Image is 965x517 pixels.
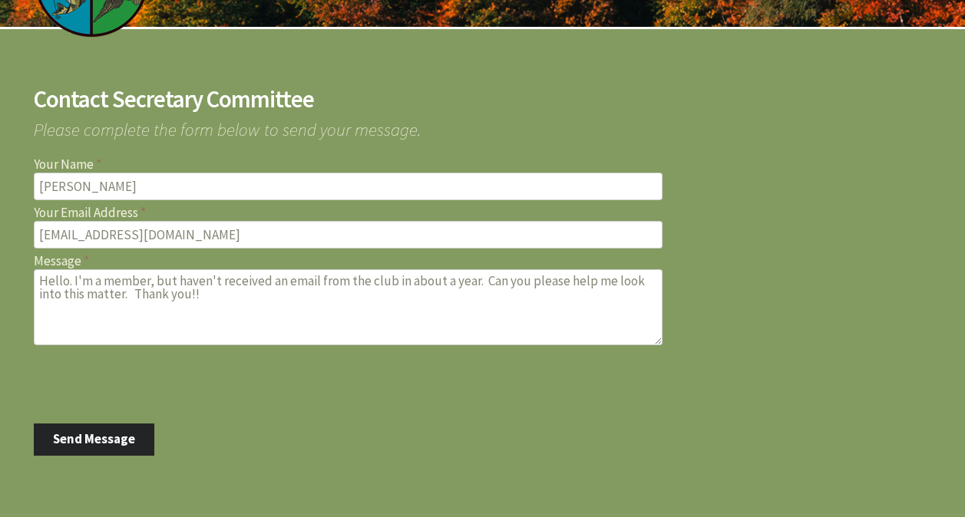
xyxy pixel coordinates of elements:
[34,221,663,249] input: Your Email Address
[34,111,932,138] span: Please complete the form below to send your message.
[34,87,932,111] h2: Contact Secretary Committee
[34,423,155,456] button: Send Message
[34,255,932,268] label: Message
[34,173,663,200] input: Your Name
[34,206,932,219] label: Your Email Address
[34,351,267,411] iframe: reCAPTCHA
[34,158,932,171] label: Your Name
